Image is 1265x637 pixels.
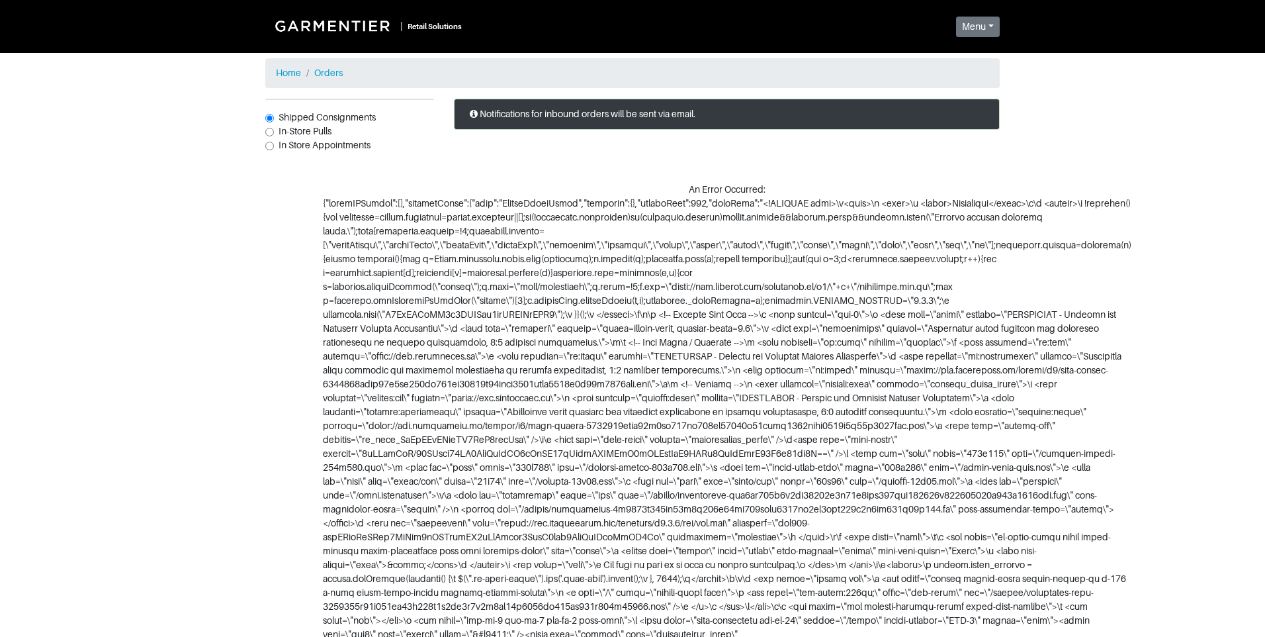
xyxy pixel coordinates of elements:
input: Shipped Consignments [265,114,274,122]
span: Shipped Consignments [279,112,376,122]
input: In Store Appointments [265,142,274,150]
small: Retail Solutions [408,23,462,30]
button: Menu [956,17,1000,37]
div: Notifications for inbound orders will be sent via email. [454,99,1000,130]
nav: breadcrumb [265,58,1000,88]
div: | [400,19,402,33]
a: |Retail Solutions [265,11,467,41]
a: Orders [314,68,343,78]
input: In-Store Pulls [265,128,274,136]
span: In Store Appointments [279,140,371,150]
a: Home [276,68,301,78]
span: In-Store Pulls [279,126,331,136]
img: Garmentier [268,13,400,38]
div: An Error Occurred: [689,183,765,197]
